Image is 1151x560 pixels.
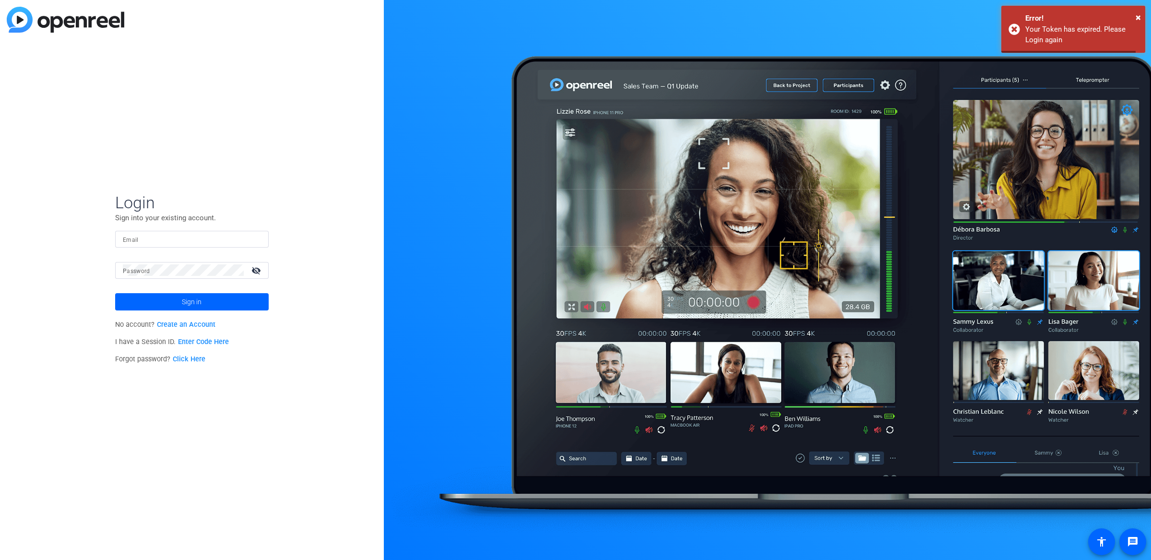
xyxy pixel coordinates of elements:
mat-icon: message [1127,536,1139,548]
a: Click Here [173,355,205,363]
div: Error! [1025,13,1138,24]
mat-label: Email [123,237,139,243]
span: No account? [115,321,215,329]
span: Login [115,192,269,213]
button: Close [1136,10,1141,24]
a: Enter Code Here [178,338,229,346]
mat-icon: visibility_off [246,263,269,277]
span: Sign in [182,290,202,314]
span: I have a Session ID. [115,338,229,346]
a: Create an Account [157,321,215,329]
span: Forgot password? [115,355,205,363]
span: × [1136,12,1141,23]
input: Enter Email Address [123,233,261,245]
mat-icon: accessibility [1096,536,1107,548]
mat-label: Password [123,268,150,274]
button: Sign in [115,293,269,310]
img: blue-gradient.svg [7,7,124,33]
p: Sign into your existing account. [115,213,269,223]
div: Your Token has expired. Please Login again [1025,24,1138,46]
